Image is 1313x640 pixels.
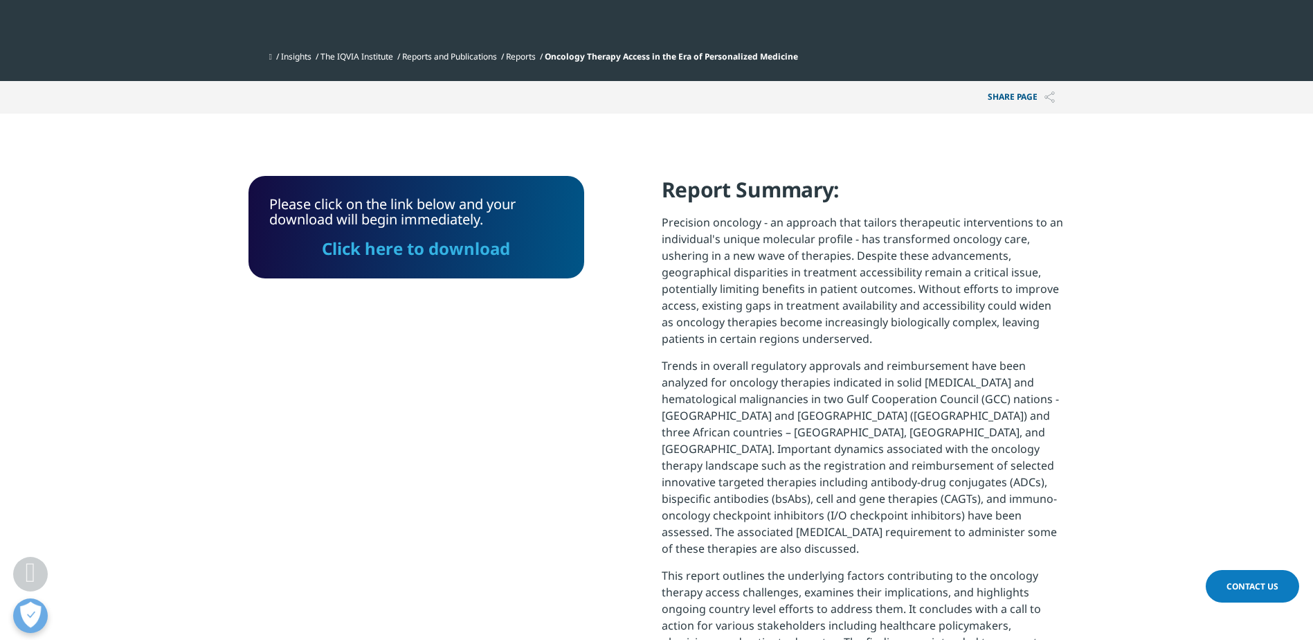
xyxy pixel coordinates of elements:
[1226,580,1278,592] span: Contact Us
[662,214,1065,357] p: Precision oncology - an approach that tailors therapeutic interventions to an individual's unique...
[506,51,536,62] a: Reports
[322,237,510,260] a: Click here to download
[977,81,1065,114] p: Share PAGE
[281,51,311,62] a: Insights
[545,51,798,62] span: Oncology Therapy Access in the Era of Personalized Medicine
[13,598,48,633] button: Open Preferences
[977,81,1065,114] button: Share PAGEShare PAGE
[402,51,497,62] a: Reports and Publications
[320,51,393,62] a: The IQVIA Institute
[1206,570,1299,603] a: Contact Us
[662,357,1065,567] p: Trends in overall regulatory approvals and reimbursement have been analyzed for oncology therapie...
[662,176,1065,214] h4: Report Summary:
[1044,91,1055,103] img: Share PAGE
[269,197,563,258] div: Please click on the link below and your download will begin immediately.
